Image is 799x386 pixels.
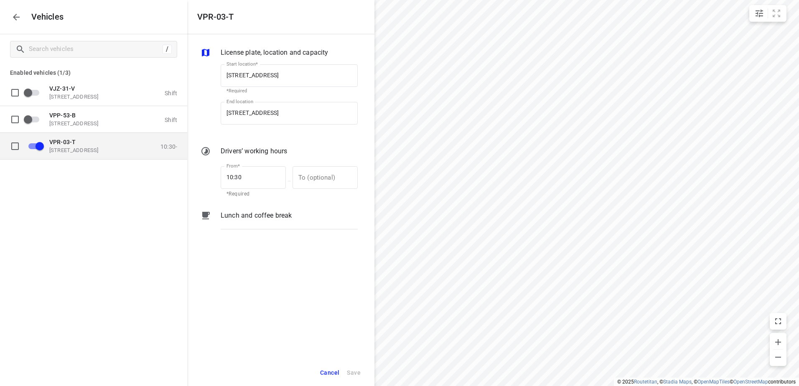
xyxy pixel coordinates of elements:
div: Lunch and coffee break [201,211,358,236]
p: [STREET_ADDRESS] [49,120,133,127]
div: small contained button group [749,5,786,22]
p: — [286,178,293,184]
input: Search vehicles [29,43,163,56]
p: Drivers’ working hours [221,146,287,156]
a: Stadia Maps [663,379,692,385]
p: Vehicles [25,12,64,22]
span: Enable [23,111,44,127]
p: 10:30- [160,143,177,150]
div: License plate, location and capacity [201,48,358,59]
p: [STREET_ADDRESS] [49,93,133,100]
a: Routetitan [634,379,657,385]
a: OpenMapTiles [697,379,730,385]
p: *Required [226,190,280,198]
p: License plate, location and capacity [221,48,328,58]
span: VPR-03-T [49,138,76,145]
p: Shift [165,116,177,123]
a: OpenStreetMap [733,379,768,385]
div: Drivers’ working hours [201,146,358,158]
span: Cancel [320,368,339,378]
h5: VPR-03-T [197,12,234,22]
span: Enable [23,84,44,100]
span: VJZ-31-V [49,85,75,91]
button: Cancel [316,364,343,381]
p: [STREET_ADDRESS] [49,147,133,153]
button: Map settings [751,5,768,22]
span: VPP-53-B [49,112,76,118]
div: / [163,45,172,54]
p: Lunch and coffee break [221,211,292,221]
li: © 2025 , © , © © contributors [617,379,796,385]
p: Shift [165,89,177,96]
p: *Required [226,88,352,94]
span: Disable [23,138,44,154]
